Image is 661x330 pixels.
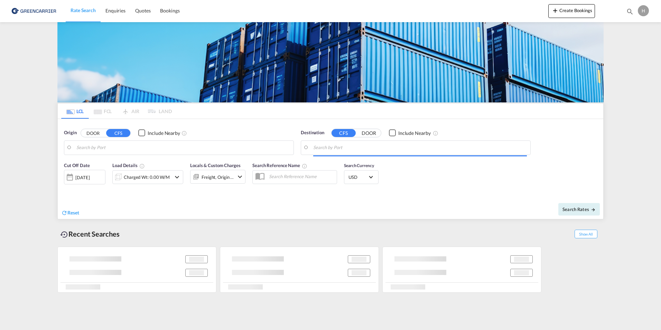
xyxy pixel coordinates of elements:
[173,173,181,181] md-icon: icon-chevron-down
[106,129,130,137] button: CFS
[135,8,150,13] span: Quotes
[562,207,596,212] span: Search Rates
[112,163,145,168] span: Load Details
[558,203,600,216] button: Search Ratesicon-arrow-right
[57,226,122,242] div: Recent Searches
[357,129,381,137] button: DOOR
[10,3,57,19] img: e39c37208afe11efa9cb1d7a6ea7d6f5.png
[252,163,307,168] span: Search Reference Name
[348,174,368,180] span: USD
[64,129,76,136] span: Origin
[61,103,172,119] md-pagination-wrapper: Use the left and right arrow keys to navigate between tabs
[348,172,375,182] md-select: Select Currency: $ USDUnited States Dollar
[138,129,180,137] md-checkbox: Checkbox No Ink
[160,8,179,13] span: Bookings
[61,210,67,216] md-icon: icon-refresh
[398,130,431,137] div: Include Nearby
[64,163,90,168] span: Cut Off Date
[266,171,337,182] input: Search Reference Name
[190,163,241,168] span: Locals & Custom Charges
[67,210,79,216] span: Reset
[591,207,596,212] md-icon: icon-arrow-right
[64,184,69,193] md-datepicker: Select
[71,7,96,13] span: Rate Search
[81,129,105,137] button: DOOR
[139,163,145,169] md-icon: Chargeable Weight
[389,129,431,137] md-checkbox: Checkbox No Ink
[344,163,374,168] span: Search Currency
[433,130,438,136] md-icon: Unchecked: Ignores neighbouring ports when fetching rates.Checked : Includes neighbouring ports w...
[626,8,634,18] div: icon-magnify
[638,5,649,16] div: H
[332,129,356,137] button: CFS
[302,163,307,169] md-icon: Your search will be saved by the below given name
[124,172,170,182] div: Charged Wt: 0.00 W/M
[551,6,559,15] md-icon: icon-plus 400-fg
[202,172,234,182] div: Freight Origin Destination
[548,4,595,18] button: icon-plus 400-fgCreate Bookings
[313,143,527,153] input: Search by Port
[148,130,180,137] div: Include Nearby
[76,143,290,153] input: Search by Port
[61,209,79,217] div: icon-refreshReset
[105,8,125,13] span: Enquiries
[112,170,183,184] div: Charged Wt: 0.00 W/Micon-chevron-down
[60,230,68,239] md-icon: icon-backup-restore
[181,130,187,136] md-icon: Unchecked: Ignores neighbouring ports when fetching rates.Checked : Includes neighbouring ports w...
[61,103,89,119] md-tab-item: LCL
[64,170,105,184] div: [DATE]
[58,119,603,219] div: Origin DOOR CFS Checkbox No InkUnchecked: Ignores neighbouring ports when fetching rates.Checked ...
[575,230,597,238] span: Show All
[75,174,90,181] div: [DATE]
[190,170,245,184] div: Freight Origin Destinationicon-chevron-down
[57,22,604,102] img: GreenCarrierFCL_LCL.png
[236,173,244,181] md-icon: icon-chevron-down
[301,129,324,136] span: Destination
[626,8,634,15] md-icon: icon-magnify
